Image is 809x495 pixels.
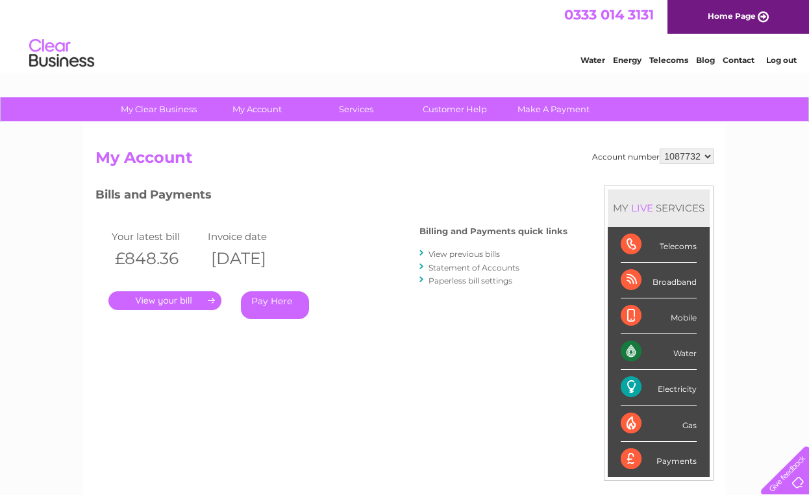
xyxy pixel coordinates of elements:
a: My Clear Business [105,97,212,121]
a: Blog [696,55,715,65]
div: Water [621,334,697,370]
td: Invoice date [205,228,301,245]
div: Broadband [621,263,697,298]
h2: My Account [95,149,714,173]
a: Water [580,55,605,65]
a: Pay Here [241,291,309,319]
div: Payments [621,442,697,477]
div: MY SERVICES [608,189,710,226]
a: Paperless bill settings [429,276,512,285]
td: Your latest bill [108,228,205,245]
a: View previous bills [429,249,500,259]
div: Gas [621,406,697,442]
th: £848.36 [108,245,205,272]
th: [DATE] [205,245,301,272]
a: Statement of Accounts [429,263,519,272]
a: My Account [204,97,311,121]
a: 0333 014 3131 [564,6,654,23]
a: Make A Payment [500,97,607,121]
div: LIVE [629,202,656,214]
a: . [108,291,221,310]
div: Account number [592,149,714,164]
a: Energy [613,55,641,65]
div: Telecoms [621,227,697,263]
img: logo.png [29,34,95,73]
h4: Billing and Payments quick links [419,226,567,236]
h3: Bills and Payments [95,186,567,208]
div: Electricity [621,370,697,405]
a: Contact [723,55,754,65]
a: Log out [766,55,797,65]
div: Clear Business is a trading name of Verastar Limited (registered in [GEOGRAPHIC_DATA] No. 3667643... [99,7,712,63]
a: Customer Help [401,97,508,121]
a: Telecoms [649,55,688,65]
div: Mobile [621,298,697,334]
a: Services [303,97,410,121]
